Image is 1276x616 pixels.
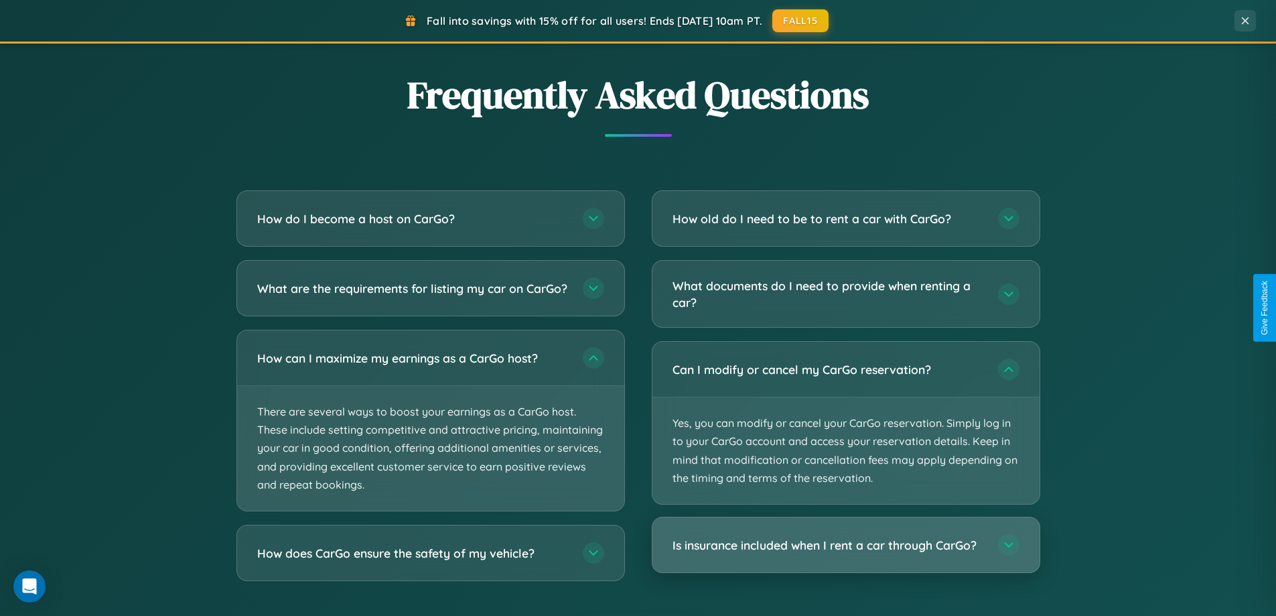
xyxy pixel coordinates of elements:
[237,386,624,511] p: There are several ways to boost your earnings as a CarGo host. These include setting competitive ...
[427,14,762,27] span: Fall into savings with 15% off for all users! Ends [DATE] 10am PT.
[257,350,569,367] h3: How can I maximize my earnings as a CarGo host?
[772,9,829,32] button: FALL15
[1260,281,1269,335] div: Give Feedback
[257,210,569,227] h3: How do I become a host on CarGo?
[257,545,569,562] h3: How does CarGo ensure the safety of my vehicle?
[672,210,985,227] h3: How old do I need to be to rent a car with CarGo?
[672,278,985,310] h3: What documents do I need to provide when renting a car?
[672,537,985,554] h3: Is insurance included when I rent a car through CarGo?
[257,280,569,297] h3: What are the requirements for listing my car on CarGo?
[672,361,985,378] h3: Can I modify or cancel my CarGo reservation?
[236,69,1040,121] h2: Frequently Asked Questions
[13,570,46,603] div: Open Intercom Messenger
[652,397,1040,504] p: Yes, you can modify or cancel your CarGo reservation. Simply log in to your CarGo account and acc...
